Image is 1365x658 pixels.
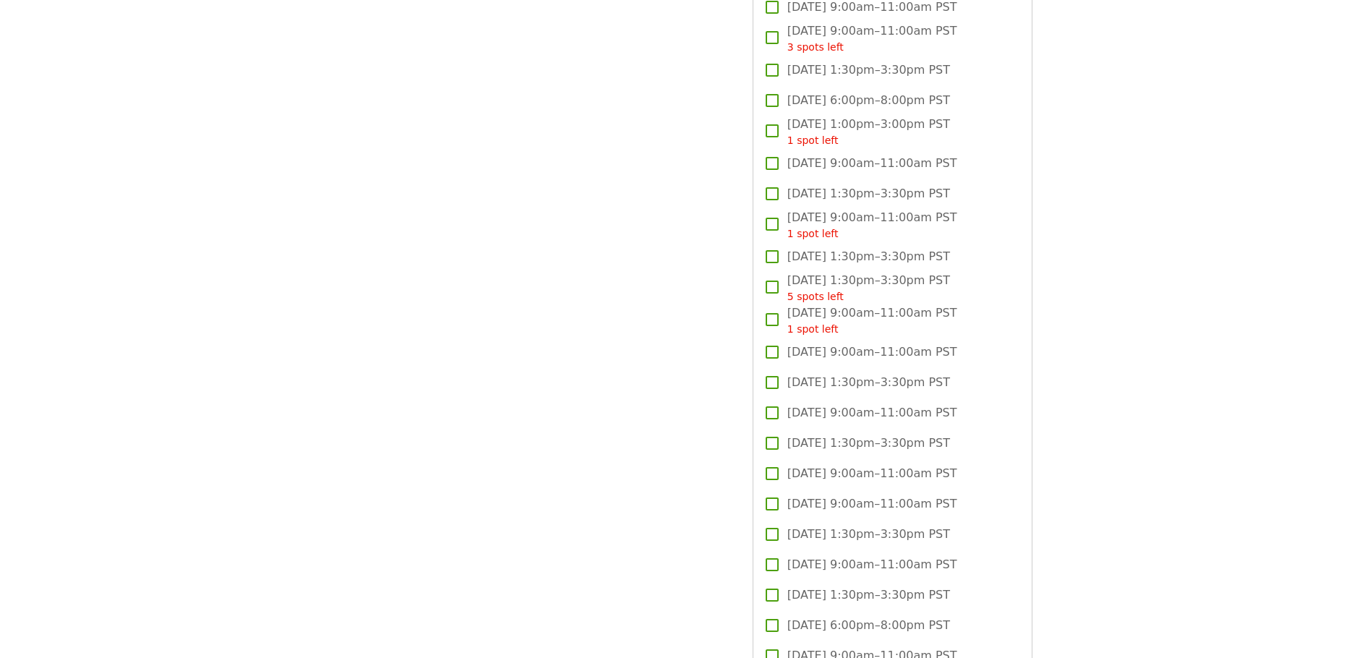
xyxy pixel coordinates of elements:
span: 1 spot left [787,134,839,146]
span: 5 spots left [787,291,844,302]
span: [DATE] 9:00am–11:00am PST [787,404,957,422]
span: [DATE] 6:00pm–8:00pm PST [787,92,950,109]
span: [DATE] 1:30pm–3:30pm PST [787,185,950,202]
span: [DATE] 9:00am–11:00am PST [787,465,957,482]
span: [DATE] 1:30pm–3:30pm PST [787,272,950,304]
span: 1 spot left [787,228,839,239]
span: [DATE] 1:30pm–3:30pm PST [787,61,950,79]
span: [DATE] 1:00pm–3:00pm PST [787,116,950,148]
span: 3 spots left [787,41,844,53]
span: [DATE] 9:00am–11:00am PST [787,304,957,337]
span: [DATE] 9:00am–11:00am PST [787,556,957,573]
span: [DATE] 1:30pm–3:30pm PST [787,374,950,391]
span: [DATE] 9:00am–11:00am PST [787,155,957,172]
span: 1 spot left [787,323,839,335]
span: [DATE] 9:00am–11:00am PST [787,343,957,361]
span: [DATE] 1:30pm–3:30pm PST [787,248,950,265]
span: [DATE] 1:30pm–3:30pm PST [787,526,950,543]
span: [DATE] 9:00am–11:00am PST [787,209,957,242]
span: [DATE] 6:00pm–8:00pm PST [787,617,950,634]
span: [DATE] 9:00am–11:00am PST [787,22,957,55]
span: [DATE] 1:30pm–3:30pm PST [787,435,950,452]
span: [DATE] 1:30pm–3:30pm PST [787,586,950,604]
span: [DATE] 9:00am–11:00am PST [787,495,957,513]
